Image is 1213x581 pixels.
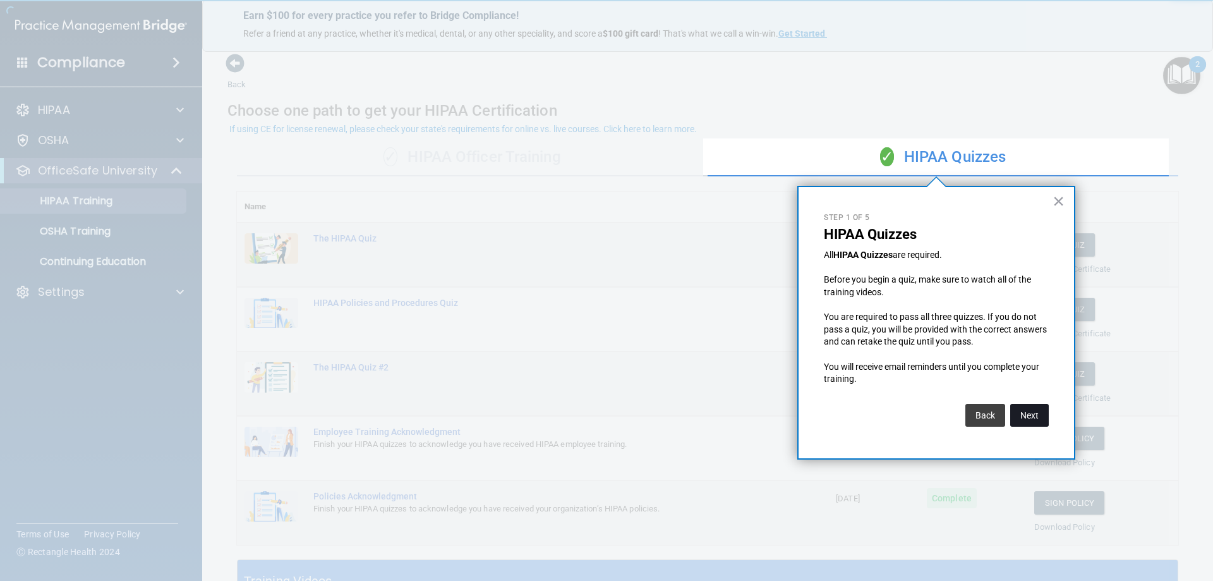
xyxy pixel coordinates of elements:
p: HIPAA Quizzes [824,226,1049,243]
strong: HIPAA Quizzes [833,250,893,260]
span: are required. [893,250,942,260]
p: Step 1 of 5 [824,212,1049,223]
span: ✓ [880,147,894,166]
p: Before you begin a quiz, make sure to watch all of the training videos. [824,274,1049,298]
button: Close [1053,191,1065,211]
p: You are required to pass all three quizzes. If you do not pass a quiz, you will be provided with ... [824,311,1049,348]
button: Back [965,404,1005,427]
button: Next [1010,404,1049,427]
p: You will receive email reminders until you complete your training. [824,361,1049,386]
div: HIPAA Quizzes [708,138,1178,176]
span: All [824,250,833,260]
